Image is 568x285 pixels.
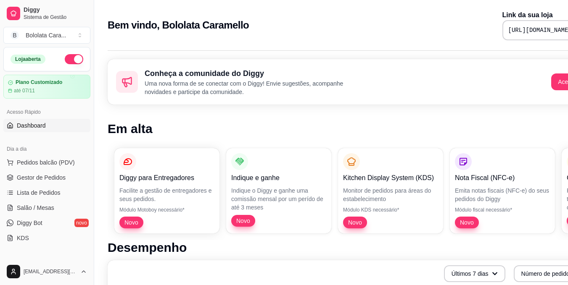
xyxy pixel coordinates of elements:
button: Diggy para EntregadoresFacilite a gestão de entregadores e seus pedidos.Módulo Motoboy necessário... [114,148,219,233]
a: Dashboard [3,119,90,132]
span: B [11,31,19,39]
span: Diggy [24,6,87,14]
h2: Conheça a comunidade do Diggy [145,68,360,79]
p: Kitchen Display System (KDS) [343,173,438,183]
button: Últimos 7 dias [444,265,505,282]
p: Emita notas fiscais (NFC-e) do seus pedidos do Diggy [455,186,550,203]
p: Diggy para Entregadores [119,173,214,183]
a: KDS [3,231,90,245]
span: Novo [345,218,365,227]
a: Salão / Mesas [3,201,90,214]
button: Alterar Status [65,54,83,64]
span: KDS [17,234,29,242]
p: Nota Fiscal (NFC-e) [455,173,550,183]
button: Indique e ganheIndique o Diggy e ganhe uma comissão mensal por um perído de até 3 mesesNovo [226,148,331,233]
span: Dashboard [17,121,46,130]
span: Gestor de Pedidos [17,173,66,182]
article: até 07/11 [14,87,35,94]
span: Pedidos balcão (PDV) [17,158,75,167]
p: Módulo fiscal necessário* [455,207,550,213]
button: Select a team [3,27,90,44]
a: Diggy Botnovo [3,216,90,230]
span: Sistema de Gestão [24,14,87,21]
span: Novo [121,218,142,227]
p: Monitor de pedidos para áreas do estabelecimento [343,186,438,203]
span: Salão / Mesas [17,204,54,212]
div: Dia a dia [3,142,90,156]
div: Acesso Rápido [3,105,90,119]
p: Indique e ganhe [231,173,326,183]
p: Módulo KDS necessário* [343,207,438,213]
button: Kitchen Display System (KDS)Monitor de pedidos para áreas do estabelecimentoMódulo KDS necessário... [338,148,443,233]
div: Bololata Cara ... [26,31,66,39]
span: [EMAIL_ADDRESS][DOMAIN_NAME] [24,268,77,275]
p: Uma nova forma de se conectar com o Diggy! Envie sugestões, acompanhe novidades e participe da co... [145,79,360,96]
p: Módulo Motoboy necessário* [119,207,214,213]
a: Lista de Pedidos [3,186,90,199]
a: DiggySistema de Gestão [3,3,90,24]
div: Loja aberta [11,55,45,64]
a: Plano Customizadoaté 07/11 [3,75,90,99]
button: Pedidos balcão (PDV) [3,156,90,169]
a: Gestor de Pedidos [3,171,90,184]
div: Catálogo [3,255,90,268]
h2: Bem vindo, Bololata Caramello [108,18,249,32]
button: Nota Fiscal (NFC-e)Emita notas fiscais (NFC-e) do seus pedidos do DiggyMódulo fiscal necessário*Novo [450,148,555,233]
p: Facilite a gestão de entregadores e seus pedidos. [119,186,214,203]
button: [EMAIL_ADDRESS][DOMAIN_NAME] [3,261,90,282]
span: Lista de Pedidos [17,188,61,197]
span: Diggy Bot [17,219,42,227]
span: Novo [233,217,254,225]
article: Plano Customizado [16,79,62,86]
p: Indique o Diggy e ganhe uma comissão mensal por um perído de até 3 meses [231,186,326,212]
span: Novo [457,218,477,227]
